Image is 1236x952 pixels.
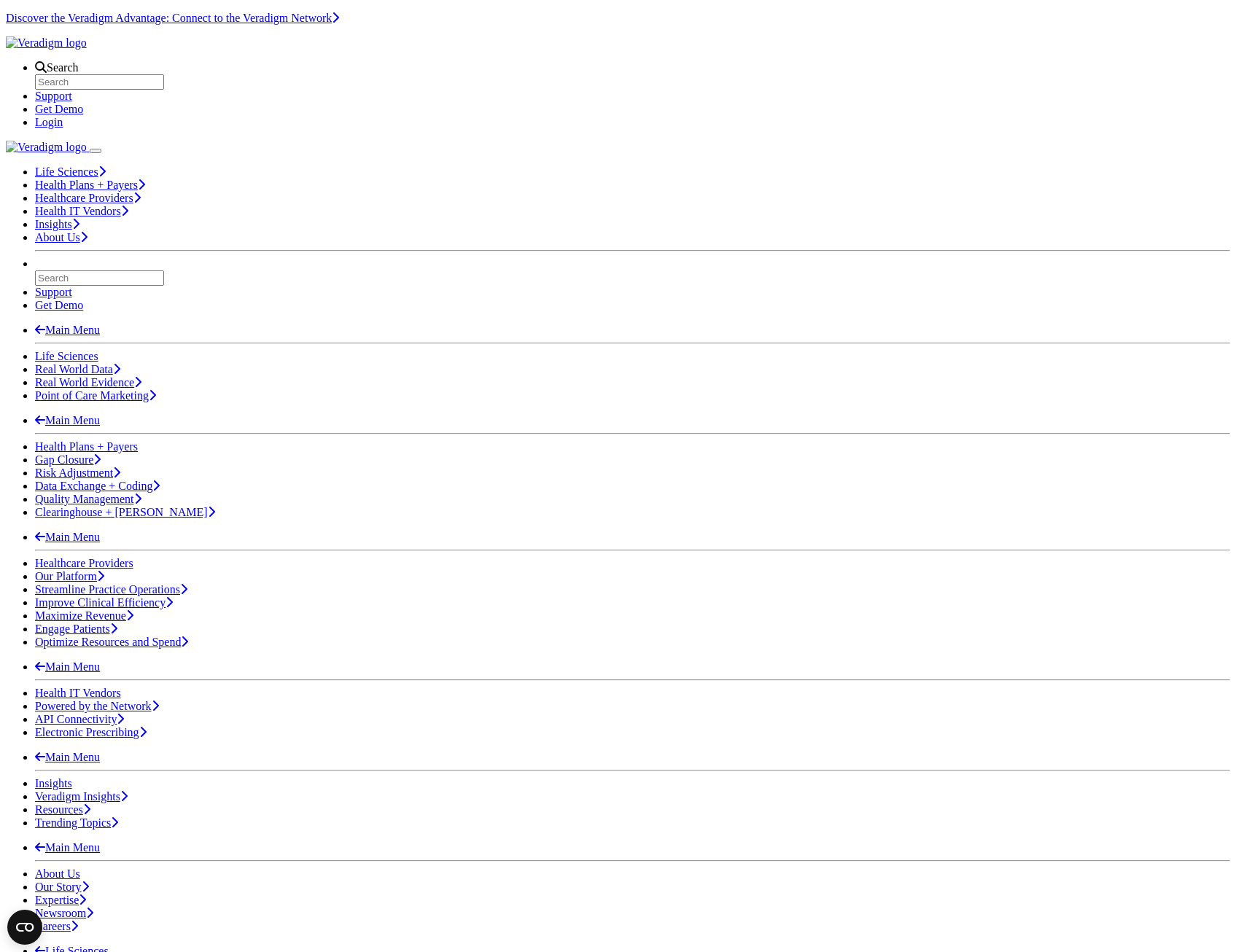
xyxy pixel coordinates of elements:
[35,816,118,829] a: Trending Topics
[35,192,141,204] a: Healthcare Providers
[35,286,72,298] a: Support
[35,790,128,803] a: Veradigm Insights
[35,609,133,622] a: Maximize Revenue
[35,803,90,816] a: Resources
[35,376,141,389] a: Real World Evidence
[35,440,138,453] a: Health Plans + Payers
[6,141,90,153] a: Veradigm logo
[7,910,42,945] button: Open CMP widget
[35,570,104,582] a: Our Platform
[35,205,128,217] a: Health IT Vendors
[35,660,100,673] a: Main Menu
[35,467,120,479] a: Risk Adjustment
[6,12,339,24] a: Discover the Veradigm Advantage: Connect to the Veradigm NetworkLearn More
[35,218,79,230] a: Insights
[35,726,147,738] a: Electronic Prescribing
[332,12,339,24] span: Learn More
[35,453,101,466] a: Gap Closure
[35,907,93,919] a: Newsroom
[35,713,124,725] a: API Connectivity
[35,881,89,893] a: Our Story
[35,179,145,191] a: Health Plans + Payers
[6,141,87,154] img: Veradigm logo
[35,894,86,906] a: Expertise
[6,36,87,50] img: Veradigm logo
[956,847,1218,935] iframe: Drift Chat Widget
[35,103,83,115] a: Get Demo
[35,920,78,932] a: Careers
[35,350,98,362] a: Life Sciences
[35,506,215,518] a: Clearinghouse + [PERSON_NAME]
[35,557,133,569] a: Healthcare Providers
[35,867,80,880] a: About Us
[35,74,164,90] input: Search
[35,90,72,102] a: Support
[35,777,72,789] a: Insights
[35,700,159,712] a: Powered by the Network
[35,493,141,505] a: Quality Management
[35,623,117,635] a: Engage Patients
[35,299,83,311] a: Get Demo
[35,324,100,336] a: Main Menu
[6,12,1230,25] section: Covid alert
[35,480,160,492] a: Data Exchange + Coding
[35,531,100,543] a: Main Menu
[35,636,188,648] a: Optimize Resources and Spend
[35,270,164,286] input: Search
[35,389,156,402] a: Point of Care Marketing
[35,751,100,763] a: Main Menu
[35,583,187,596] a: Streamline Practice Operations
[35,687,121,699] a: Health IT Vendors
[35,165,106,178] a: Life Sciences
[35,596,173,609] a: Improve Clinical Efficiency
[35,231,88,243] a: About Us
[35,116,63,128] a: Login
[35,61,79,74] a: Search
[35,414,100,426] a: Main Menu
[35,363,120,375] a: Real World Data
[35,841,100,854] a: Main Menu
[90,149,101,153] button: Toggle Navigation Menu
